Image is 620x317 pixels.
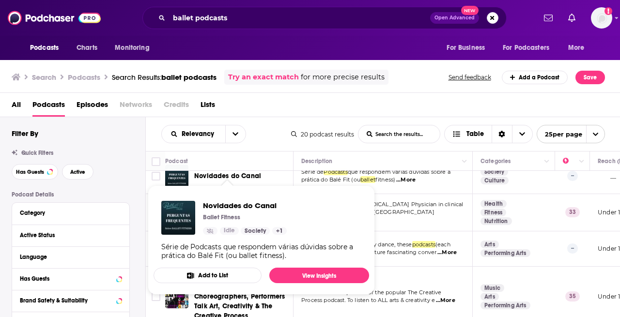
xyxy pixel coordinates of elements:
span: Open Advanced [434,15,475,20]
a: Novidades do Canal [194,171,261,181]
div: Power Score [563,155,576,167]
a: Novidades do Canal [203,201,287,210]
div: Language [20,254,115,260]
a: Charts [70,39,103,57]
span: Table [466,131,484,137]
div: Brand Safety & Suitability [20,297,113,304]
span: New [461,6,479,15]
div: Categories [480,155,511,167]
a: Novidades do Canal [161,201,195,235]
h3: Search [32,73,56,82]
p: -- [567,171,578,181]
button: open menu [440,39,497,57]
button: Column Actions [541,156,553,167]
div: Has Guests [20,275,113,282]
img: User Profile [591,7,612,29]
button: Column Actions [576,156,588,167]
a: Novidades do Canal [165,165,188,188]
h3: Podcasts [68,73,100,82]
div: Série de Podcasts que respondem várias dúvidas sobre a prática do Balé Fit (ou ballet fitness). [161,242,361,260]
a: Show notifications dropdown [540,10,557,26]
span: Process podcast. To listen to ALL arts & creativity e [301,297,435,303]
span: que respondem várias dúvidas sobre a [348,168,450,175]
a: Episodes [77,97,108,117]
span: Toggle select row [152,292,160,301]
button: Category [20,207,122,219]
a: Health [480,200,507,208]
div: 20 podcast results [291,131,354,138]
a: Nutrition [480,217,512,225]
p: Podcast Details [12,191,130,198]
span: for more precise results [301,72,385,83]
a: Show notifications dropdown [564,10,579,26]
span: For Podcasters [503,41,549,55]
a: Podcasts [32,97,65,117]
p: 33 [565,207,580,217]
input: Search podcasts, credits, & more... [169,10,430,26]
div: Category [20,210,115,216]
a: Lists [201,97,215,117]
p: __ [598,172,616,180]
a: Society [241,227,270,235]
span: Logged in as esmith_bg [591,7,612,29]
a: View Insights [269,268,369,283]
a: All [12,97,21,117]
span: Active [70,169,85,175]
span: fitness) [375,176,395,183]
button: open menu [108,39,162,57]
img: Podchaser - Follow, Share and Rate Podcasts [8,9,101,27]
a: Performing Arts [480,302,530,309]
div: Active Status [20,232,115,239]
a: Fitness [480,209,506,216]
span: Charts [77,41,97,55]
h2: Choose View [444,125,533,143]
span: Toggle select row [152,172,160,181]
p: -- [567,243,578,253]
span: Credits [164,97,189,117]
a: Society [480,168,508,176]
button: Language [20,251,122,263]
button: Active [62,164,93,180]
span: Idle [224,226,235,236]
div: Podcast [165,155,188,167]
div: Description [301,155,332,167]
button: Save [575,71,605,84]
span: Quick Filters [21,150,53,156]
div: Search Results: [112,73,217,82]
a: Try an exact match [228,72,299,83]
span: prática do Balé Fit (ou [301,176,360,183]
svg: Add a profile image [604,7,612,15]
a: Idle [220,227,239,235]
p: Ballet Fitness [203,213,240,221]
button: Show profile menu [591,7,612,29]
button: open menu [496,39,563,57]
span: Networks [120,97,152,117]
span: ...More [396,176,416,184]
button: Brand Safety & Suitability [20,294,122,306]
button: Active Status [20,229,122,241]
a: Search Results:ballet podcasts [112,73,217,82]
span: Has Guests [16,169,44,175]
button: open menu [162,131,225,137]
a: Culture [480,177,509,184]
a: +1 [272,227,287,235]
button: open menu [23,39,71,57]
h2: Choose List sort [161,125,246,143]
a: Add a Podcast [502,71,568,84]
button: open menu [537,125,605,143]
button: Has Guests [20,272,122,285]
span: ...More [437,249,457,257]
a: Arts [480,241,499,248]
span: Relevancy [182,131,217,137]
button: Send feedback [446,73,494,81]
span: 25 per page [537,127,582,142]
a: Performing Arts [480,249,530,257]
span: ballet [360,176,375,183]
span: Série de [301,168,324,175]
span: Novidades do Canal [194,172,261,180]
